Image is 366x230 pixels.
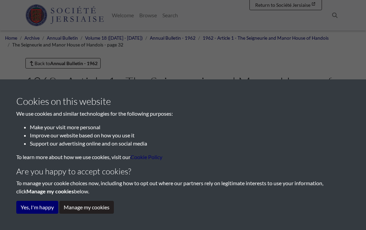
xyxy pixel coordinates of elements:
[130,154,162,160] a: learn more about cookies
[30,123,350,131] li: Make your visit more personal
[30,139,350,148] li: Support our advertising online and on social media
[16,179,350,195] p: To manage your cookie choices now, including how to opt out where our partners rely on legitimate...
[16,110,350,118] p: We use cookies and similar technologies for the following purposes:
[16,167,350,176] h4: Are you happy to accept cookies?
[26,188,74,194] strong: Manage my cookies
[16,153,350,161] p: To learn more about how we use cookies, visit our
[59,201,114,214] button: Manage my cookies
[16,96,350,107] h3: Cookies on this website
[30,131,350,139] li: Improve our website based on how you use it
[16,201,58,214] button: Yes, I'm happy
